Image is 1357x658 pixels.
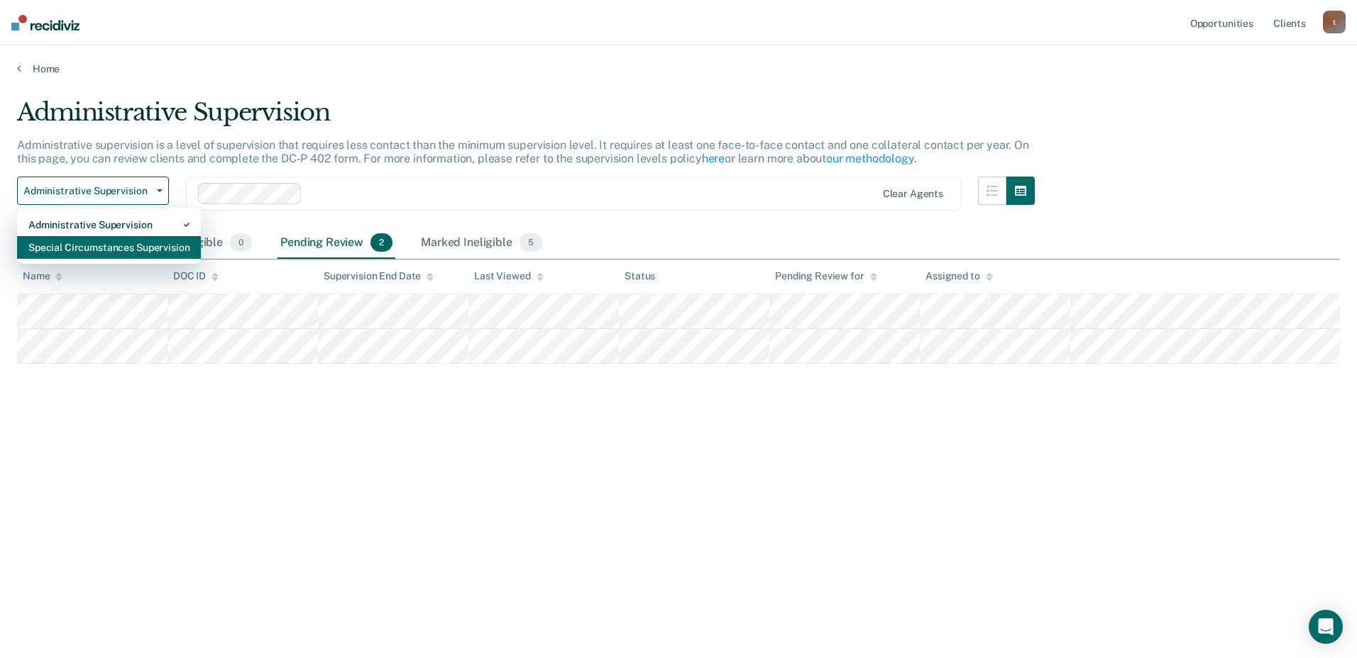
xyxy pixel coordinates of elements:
[17,138,1029,165] p: Administrative supervision is a level of supervision that requires less contact than the minimum ...
[474,270,543,282] div: Last Viewed
[17,177,169,205] button: Administrative Supervision
[28,236,189,259] div: Special Circumstances Supervision
[17,98,1035,138] div: Administrative Supervision
[883,188,943,200] div: Clear agents
[173,270,219,282] div: DOC ID
[324,270,434,282] div: Supervision End Date
[370,233,392,252] span: 2
[230,233,252,252] span: 0
[520,233,542,252] span: 5
[23,185,151,197] span: Administrative Supervision
[1323,11,1346,33] button: t
[775,270,877,282] div: Pending Review for
[925,270,992,282] div: Assigned to
[17,62,1340,75] a: Home
[23,270,62,282] div: Name
[826,152,914,165] a: our methodology
[702,152,725,165] a: here
[625,270,655,282] div: Status
[11,15,79,30] img: Recidiviz
[1309,610,1343,644] div: Open Intercom Messenger
[418,228,545,259] div: Marked Ineligible5
[278,228,395,259] div: Pending Review2
[28,213,189,236] div: Administrative Supervision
